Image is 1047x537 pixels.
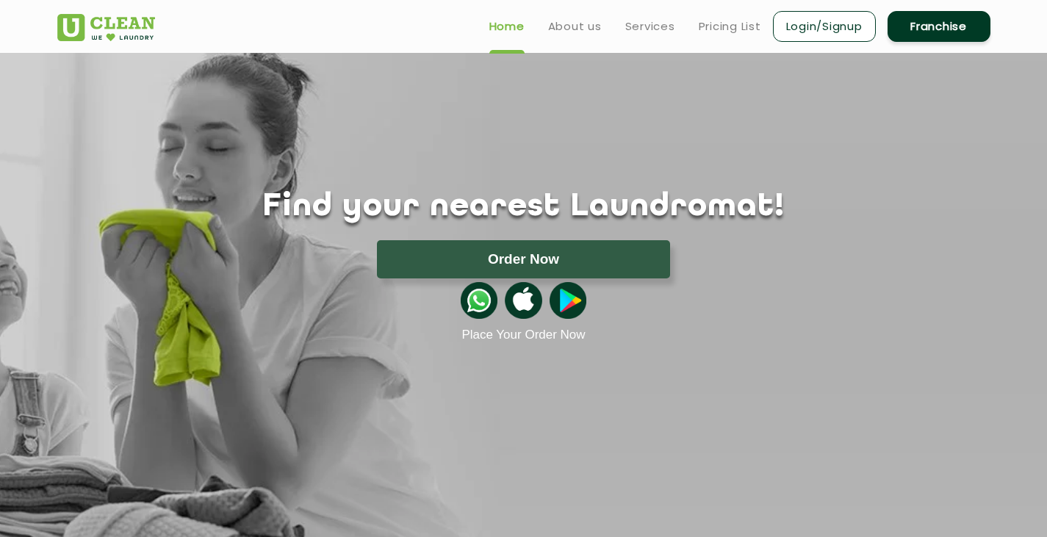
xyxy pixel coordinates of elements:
[57,14,155,41] img: UClean Laundry and Dry Cleaning
[505,282,542,319] img: apple-icon.png
[625,18,675,35] a: Services
[461,328,585,342] a: Place Your Order Now
[489,18,525,35] a: Home
[46,189,1001,226] h1: Find your nearest Laundromat!
[550,282,586,319] img: playstoreicon.png
[377,240,670,278] button: Order Now
[773,11,876,42] a: Login/Signup
[888,11,990,42] a: Franchise
[461,282,497,319] img: whatsappicon.png
[699,18,761,35] a: Pricing List
[548,18,602,35] a: About us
